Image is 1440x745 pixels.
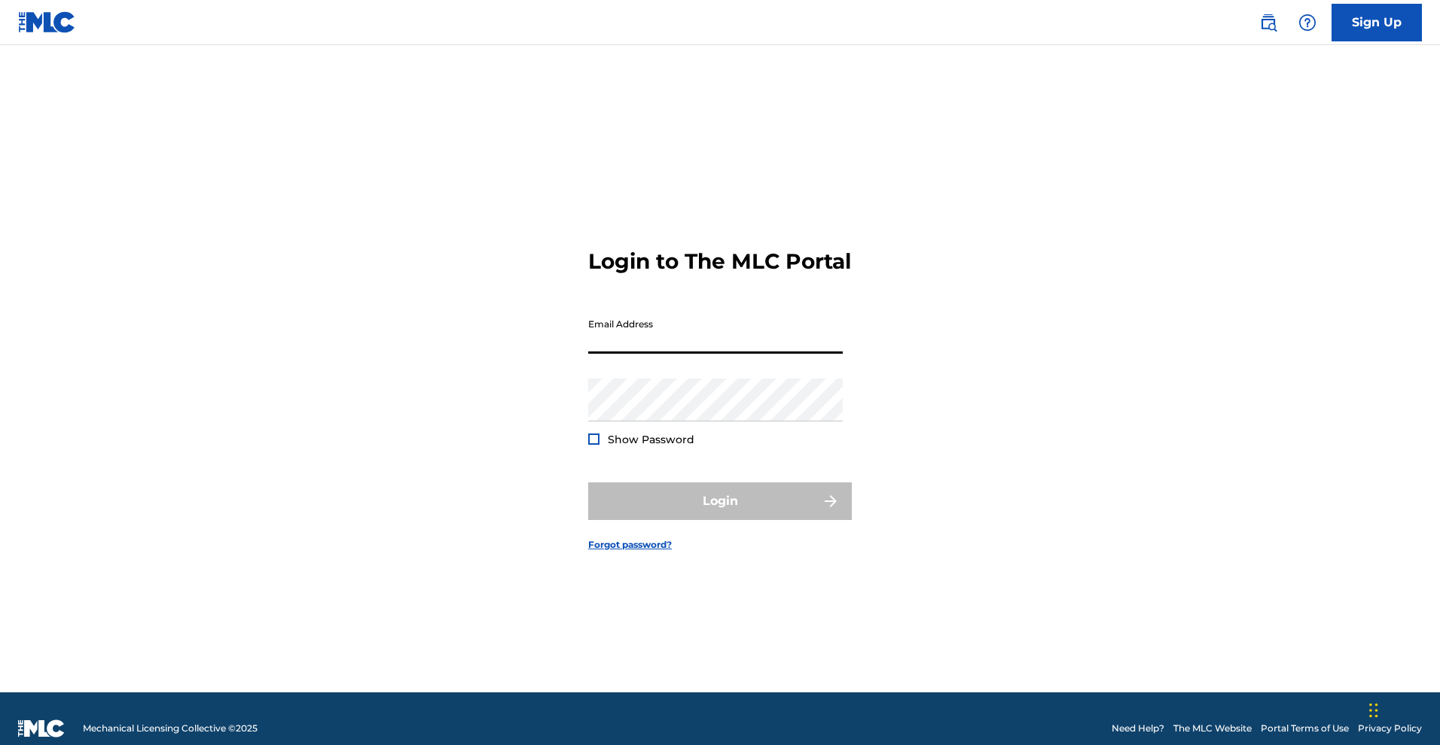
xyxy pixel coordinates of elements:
[1253,8,1283,38] a: Public Search
[1112,722,1164,735] a: Need Help?
[1173,722,1252,735] a: The MLC Website
[608,433,694,446] span: Show Password
[1369,688,1378,733] div: Drag
[588,538,672,552] a: Forgot password?
[18,719,65,737] img: logo
[1261,722,1349,735] a: Portal Terms of Use
[1292,8,1323,38] div: Help
[1298,14,1316,32] img: help
[588,248,851,275] h3: Login to The MLC Portal
[1332,4,1422,41] a: Sign Up
[1365,673,1440,745] iframe: Chat Widget
[83,722,258,735] span: Mechanical Licensing Collective © 2025
[1259,14,1277,32] img: search
[1358,722,1422,735] a: Privacy Policy
[18,11,76,33] img: MLC Logo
